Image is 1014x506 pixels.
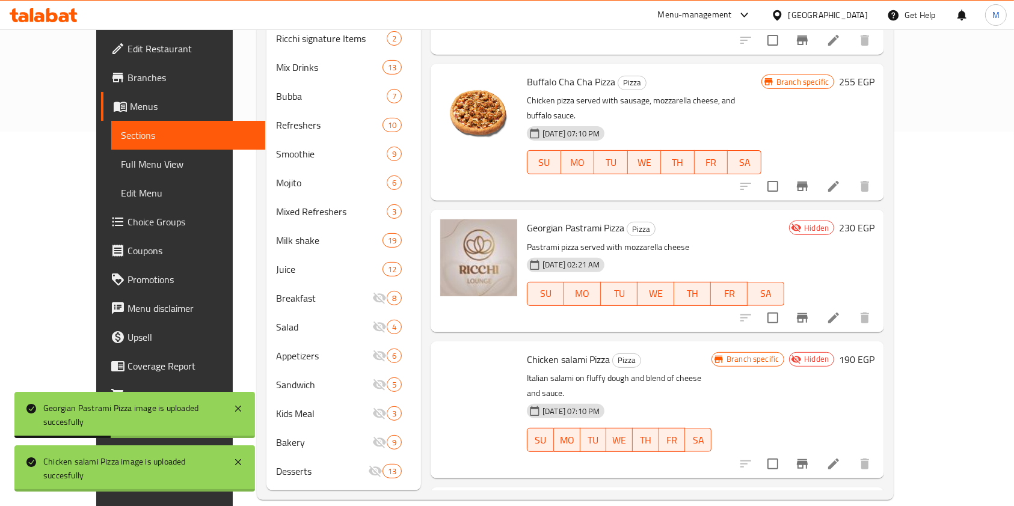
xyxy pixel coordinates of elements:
button: Branch-specific-item [788,26,817,55]
span: Branch specific [722,353,784,365]
div: Milk shake [276,233,382,248]
p: Pastrami pizza served with mozzarella cheese [527,240,784,255]
span: WE [633,154,657,171]
button: Branch-specific-item [788,303,817,332]
button: delete [850,26,879,55]
span: 5 [387,379,401,391]
a: Coupons [101,236,266,265]
div: items [387,175,402,190]
span: Sections [121,128,256,142]
div: Menu-management [658,8,732,22]
span: [DATE] 07:10 PM [538,406,604,417]
a: Promotions [101,265,266,294]
span: Select to update [760,451,785,477]
svg: Inactive section [372,406,387,421]
span: WE [642,285,669,302]
span: Grocery Checklist [128,388,256,402]
button: delete [850,450,879,478]
button: SA [748,282,784,306]
div: items [387,147,402,161]
span: Full Menu View [121,157,256,171]
div: Mix Drinks13 [266,53,421,82]
span: 13 [383,466,401,477]
div: Chicken salami Pizza image is uploaded succesfully [43,455,221,482]
span: 6 [387,350,401,362]
svg: Inactive section [372,291,387,305]
div: items [387,89,402,103]
span: Kids Meal [276,406,372,421]
span: Menus [130,99,256,114]
button: delete [850,303,879,332]
div: items [387,31,402,46]
a: Menu disclaimer [101,294,266,323]
div: Sandwich5 [266,370,421,399]
span: Coverage Report [128,359,256,373]
div: Bakery9 [266,428,421,457]
div: Ricchi signature Items2 [266,24,421,53]
div: items [387,377,402,392]
span: Coupons [128,243,256,258]
span: Bubba [276,89,387,103]
button: MO [554,428,580,452]
p: Italian salami on fluffy dough and blend of cheese and sauce. [527,371,711,401]
span: 9 [387,148,401,160]
span: Ricchi signature Items [276,31,387,46]
span: FR [664,431,681,449]
a: Edit menu item [826,179,841,194]
div: Desserts13 [266,457,421,486]
span: 7 [387,91,401,102]
span: Mojito [276,175,387,190]
span: FR [699,154,724,171]
button: WE [628,150,662,174]
a: Upsell [101,323,266,352]
span: Mixed Refreshers [276,204,387,219]
h6: 230 EGP [839,219,874,236]
span: 6 [387,177,401,189]
button: FR [659,428,686,452]
div: items [383,233,402,248]
span: 3 [387,408,401,419]
button: SU [527,282,564,306]
a: Grocery Checklist [101,380,266,409]
a: Edit menu item [826,311,841,325]
span: 12 [383,264,401,275]
a: Edit Restaurant [101,34,266,63]
span: Breakfast [276,291,372,305]
span: SA [752,285,779,302]
span: TH [666,154,690,171]
a: Edit Menu [111,178,266,207]
span: 2 [387,33,401,44]
span: Juice [276,262,382,276]
a: Edit menu item [826,33,841,47]
button: WE [638,282,674,306]
div: Bubba7 [266,82,421,111]
div: Smoothie9 [266,139,421,168]
span: Menu disclaimer [128,301,256,315]
span: 13 [383,62,401,73]
span: Pizza [618,76,646,90]
img: Georgian Pastrami Pizza [440,219,517,296]
p: Chicken pizza served with sausage, mozzarella cheese, and buffalo sauce. [527,93,761,123]
button: WE [606,428,633,452]
span: 19 [383,235,401,246]
span: Sandwich [276,377,372,392]
div: Breakfast8 [266,284,421,312]
div: items [383,118,402,132]
span: Bakery [276,435,372,450]
svg: Inactive section [372,349,387,363]
span: SU [532,431,549,449]
span: Upsell [128,330,256,344]
div: Kids Meal3 [266,399,421,428]
span: 8 [387,293,401,304]
button: SU [527,428,554,452]
div: Pizza [627,222,656,236]
button: Branch-specific-item [788,172,817,201]
button: TU [580,428,607,452]
span: Refreshers [276,118,382,132]
span: Hidden [799,353,834,365]
div: Appetizers6 [266,341,421,370]
div: items [387,320,402,334]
